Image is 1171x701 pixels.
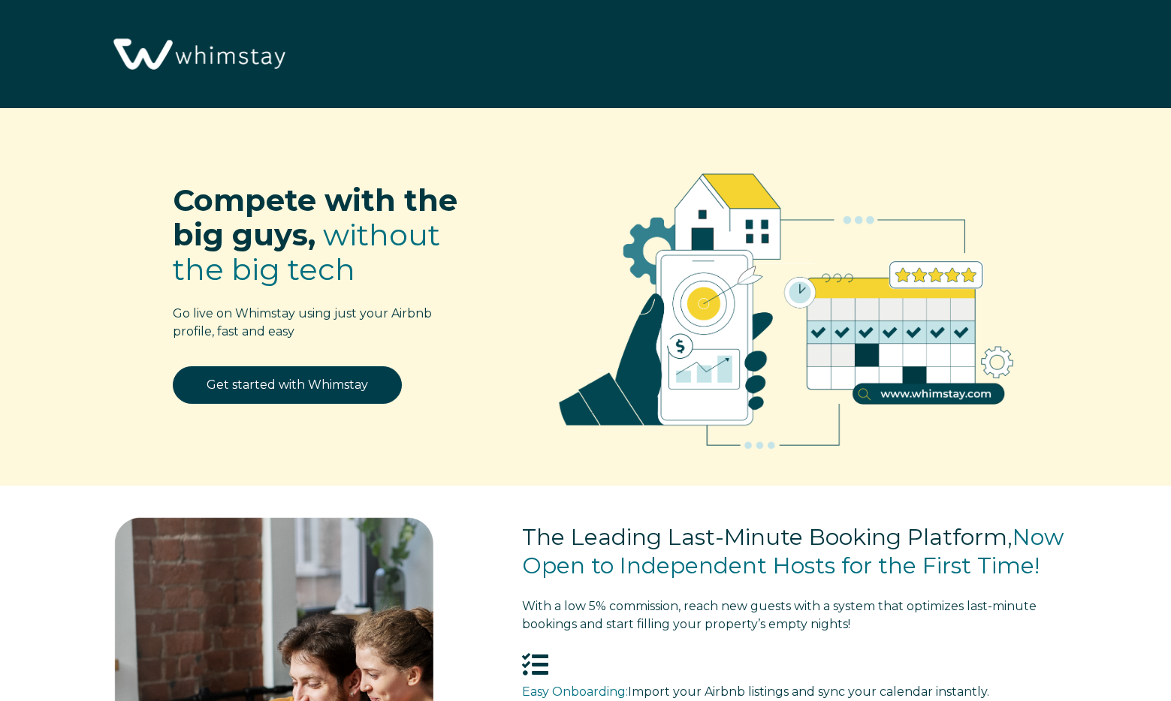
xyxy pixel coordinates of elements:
span: Import your Airbnb listings and sync your calendar instantly. [628,684,989,699]
span: without the big tech [173,216,440,287]
img: Whimstay Logo-02 1 [105,8,291,103]
span: Compete with the big guys, [173,182,457,253]
span: Easy Onboarding: [522,684,628,699]
span: The Leading Last-Minute Booking Platform, [522,523,1013,551]
a: Get started with Whimstay [173,366,402,404]
span: Now Open to Independent Hosts for the First Time! [522,523,1064,579]
span: tart filling your property’s empty nights! [522,599,1037,631]
span: Go live on Whimstay using just your Airbnb profile, fast and easy [173,306,432,338]
span: With a low 5% commission, reach new guests with a system that optimizes last-minute bookings and s [522,599,1037,631]
img: RBO Ilustrations-02 [522,131,1051,477]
